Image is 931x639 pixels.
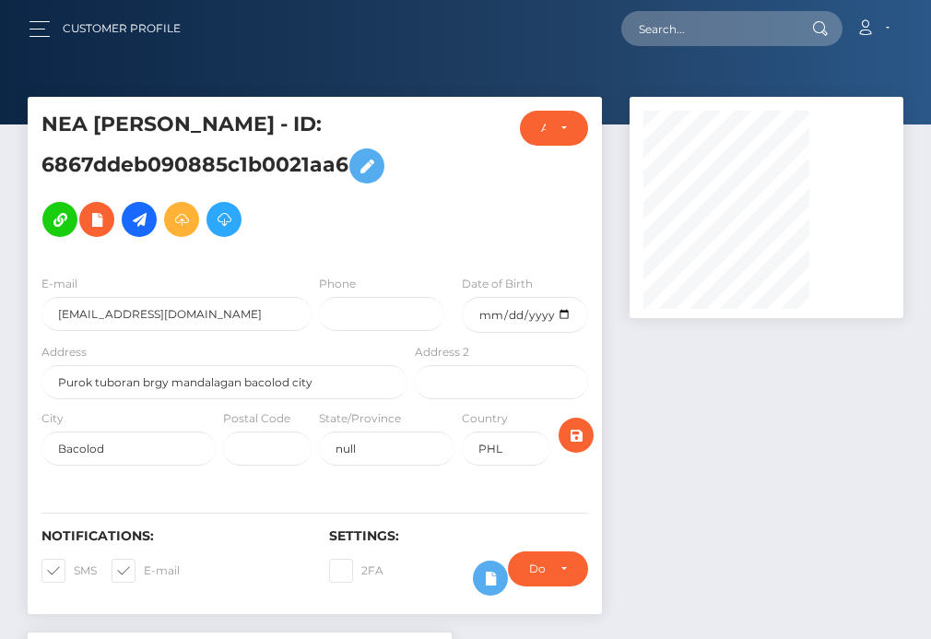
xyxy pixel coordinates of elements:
[319,276,356,292] label: Phone
[415,344,469,361] label: Address 2
[520,111,588,146] button: ACTIVE
[112,559,180,583] label: E-mail
[63,9,181,48] a: Customer Profile
[462,276,533,292] label: Date of Birth
[529,562,546,576] div: Do not require
[329,559,383,583] label: 2FA
[41,559,97,583] label: SMS
[462,410,508,427] label: Country
[41,344,87,361] label: Address
[621,11,795,46] input: Search...
[319,410,401,427] label: State/Province
[41,528,301,544] h6: Notifications:
[41,410,64,427] label: City
[541,121,546,136] div: ACTIVE
[329,528,589,544] h6: Settings:
[41,111,397,246] h5: NEA [PERSON_NAME] - ID: 6867ddeb090885c1b0021aa6
[41,276,77,292] label: E-mail
[122,202,157,237] a: Initiate Payout
[223,410,290,427] label: Postal Code
[508,551,588,586] button: Do not require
